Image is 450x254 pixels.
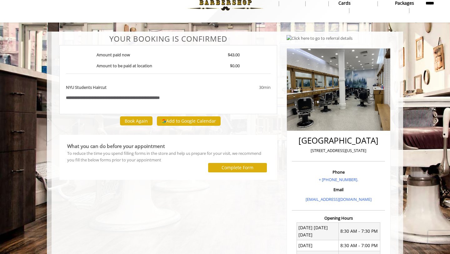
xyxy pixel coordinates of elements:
[59,35,277,43] center: Your Booking is confirmed
[208,163,267,172] button: Complete Form
[338,222,380,240] td: 8:30 AM - 7:30 PM
[222,165,253,170] label: Complete Form
[157,116,221,126] button: Add to Google Calendar
[292,216,385,220] h3: Opening Hours
[297,240,339,251] td: [DATE]
[293,136,383,145] h2: [GEOGRAPHIC_DATA]
[208,84,270,91] div: 30min
[67,150,269,163] div: To reduce the time you spend filling forms in the store and help us prepare for your visit, we re...
[120,116,152,125] button: Book Again
[306,196,372,202] a: [EMAIL_ADDRESS][DOMAIN_NAME]
[67,143,165,150] b: What you can do before your appointment
[293,147,383,154] p: [STREET_ADDRESS][US_STATE]
[230,63,240,69] b: $0.00
[228,52,240,58] b: $43.00
[293,187,383,192] h3: Email
[319,177,358,182] a: + [PHONE_NUMBER].
[66,84,107,91] b: NYU Students Haircut
[97,52,130,58] b: Amount paid now
[97,63,152,69] b: Amount to be paid at location
[287,35,352,42] img: Click here to go to referral details
[338,240,380,251] td: 8:30 AM - 7:00 PM
[293,170,383,174] h3: Phone
[297,222,339,240] td: [DATE] [DATE] [DATE]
